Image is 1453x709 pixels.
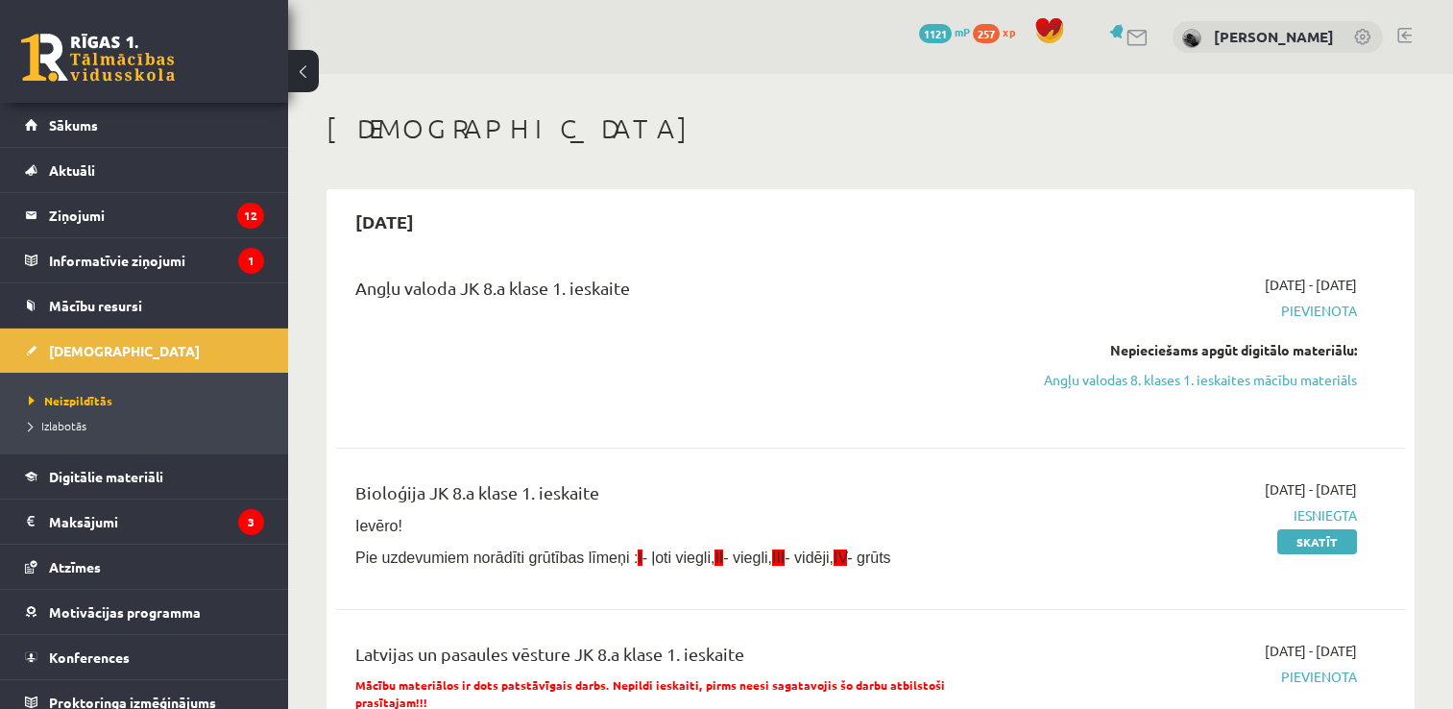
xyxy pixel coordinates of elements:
a: Rīgas 1. Tālmācības vidusskola [21,34,175,82]
a: Maksājumi3 [25,500,264,544]
a: Digitālie materiāli [25,454,264,499]
span: Motivācijas programma [49,603,201,621]
span: Pievienota [1042,667,1357,687]
span: xp [1003,24,1015,39]
legend: Ziņojumi [49,193,264,237]
div: Bioloģija JK 8.a klase 1. ieskaite [355,479,1013,515]
span: Iesniegta [1042,505,1357,526]
a: 257 xp [973,24,1025,39]
span: Ievēro! [355,518,402,534]
span: Pie uzdevumiem norādīti grūtības līmeņi : - ļoti viegli, - viegli, - vidēji, - grūts [355,550,891,566]
a: Sākums [25,103,264,147]
span: Pievienota [1042,301,1357,321]
a: Ziņojumi12 [25,193,264,237]
span: Izlabotās [29,418,86,433]
i: 3 [238,509,264,535]
span: II [714,550,723,566]
span: Neizpildītās [29,393,112,408]
a: [DEMOGRAPHIC_DATA] [25,329,264,373]
legend: Maksājumi [49,500,264,544]
a: Atzīmes [25,545,264,589]
h2: [DATE] [336,199,433,244]
span: Konferences [49,648,130,666]
span: Atzīmes [49,558,101,575]
span: Digitālie materiāli [49,468,163,485]
span: Sākums [49,116,98,134]
legend: Informatīvie ziņojumi [49,238,264,282]
a: Mācību resursi [25,283,264,328]
a: Aktuāli [25,148,264,192]
a: Neizpildītās [29,392,269,409]
span: 1121 [919,24,952,43]
a: Angļu valodas 8. klases 1. ieskaites mācību materiāls [1042,370,1357,390]
div: Latvijas un pasaules vēsture JK 8.a klase 1. ieskaite [355,641,1013,676]
a: Informatīvie ziņojumi1 [25,238,264,282]
a: Skatīt [1277,529,1357,554]
span: III [772,550,785,566]
span: mP [955,24,970,39]
i: 12 [237,203,264,229]
span: [DATE] - [DATE] [1265,275,1357,295]
h1: [DEMOGRAPHIC_DATA] [327,112,1415,145]
a: Konferences [25,635,264,679]
a: [PERSON_NAME] [1214,27,1334,46]
div: Nepieciešams apgūt digitālo materiālu: [1042,340,1357,360]
span: IV [834,550,847,566]
span: Aktuāli [49,161,95,179]
span: [DEMOGRAPHIC_DATA] [49,342,200,359]
div: Angļu valoda JK 8.a klase 1. ieskaite [355,275,1013,310]
a: 1121 mP [919,24,970,39]
span: 257 [973,24,1000,43]
span: [DATE] - [DATE] [1265,479,1357,500]
a: Izlabotās [29,417,269,434]
i: 1 [238,248,264,274]
span: Mācību resursi [49,297,142,314]
a: Motivācijas programma [25,590,264,634]
span: [DATE] - [DATE] [1265,641,1357,661]
span: I [638,550,642,566]
img: Samanta Dakša [1182,29,1201,48]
